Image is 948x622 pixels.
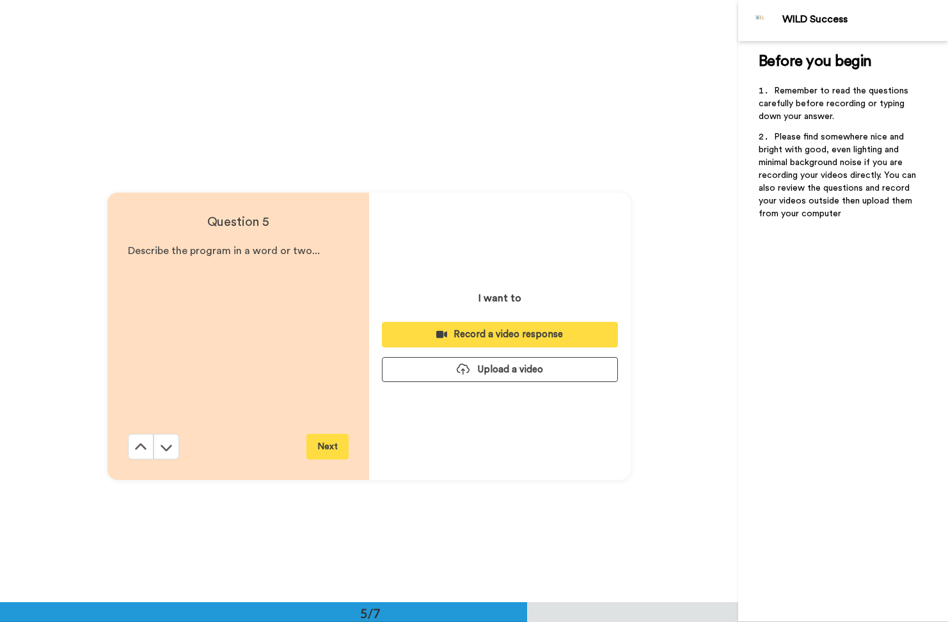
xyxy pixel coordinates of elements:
span: Remember to read the questions carefully before recording or typing down your answer. [759,86,911,121]
button: Record a video response [382,322,618,347]
span: Describe the program in a word or two... [128,246,320,256]
div: Record a video response [392,328,608,341]
button: Next [306,434,349,459]
div: 5/7 [340,604,401,622]
button: Upload a video [382,357,618,382]
div: WILD Success [782,13,947,26]
span: Please find somewhere nice and bright with good, even lighting and minimal background noise if yo... [759,132,919,218]
p: I want to [478,291,521,306]
span: Before you begin [759,54,872,69]
h4: Question 5 [128,213,349,231]
img: Profile Image [745,5,776,36]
